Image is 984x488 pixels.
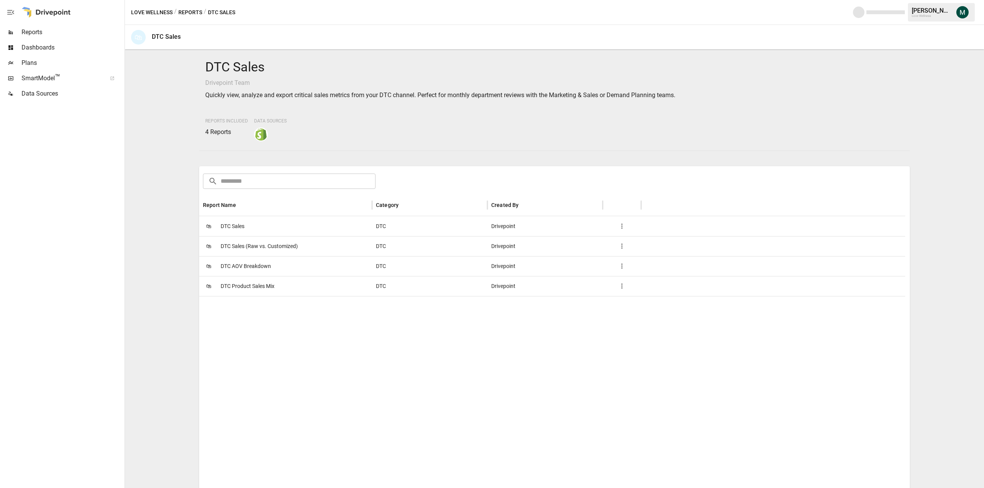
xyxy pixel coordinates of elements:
[487,256,603,276] div: Drivepoint
[372,216,487,236] div: DTC
[205,78,904,88] p: Drivepoint Team
[22,89,123,98] span: Data Sources
[203,202,236,208] div: Report Name
[174,8,177,17] div: /
[205,59,904,75] h4: DTC Sales
[178,8,202,17] button: Reports
[952,2,973,23] button: Michael Cormack
[131,8,173,17] button: Love Wellness
[221,217,244,236] span: DTC Sales
[372,276,487,296] div: DTC
[22,58,123,68] span: Plans
[221,256,271,276] span: DTC AOV Breakdown
[487,276,603,296] div: Drivepoint
[221,276,274,296] span: DTC Product Sales Mix
[372,236,487,256] div: DTC
[204,8,206,17] div: /
[221,237,298,256] span: DTC Sales (Raw vs. Customized)
[520,200,530,210] button: Sort
[22,28,123,37] span: Reports
[203,260,214,272] span: 🛍
[912,14,952,18] div: Love Wellness
[912,7,952,14] div: [PERSON_NAME]
[237,200,248,210] button: Sort
[22,74,101,83] span: SmartModel
[491,202,519,208] div: Created By
[372,256,487,276] div: DTC
[203,240,214,252] span: 🛍
[205,127,248,137] p: 4 Reports
[487,236,603,256] div: Drivepoint
[203,280,214,292] span: 🛍
[22,43,123,52] span: Dashboards
[131,30,146,45] div: 🛍
[205,91,904,100] p: Quickly view, analyze and export critical sales metrics from your DTC channel. Perfect for monthl...
[254,118,287,124] span: Data Sources
[487,216,603,236] div: Drivepoint
[376,202,399,208] div: Category
[152,33,181,40] div: DTC Sales
[255,128,267,141] img: shopify
[203,220,214,232] span: 🛍
[205,118,248,124] span: Reports Included
[956,6,969,18] img: Michael Cormack
[399,200,410,210] button: Sort
[55,73,60,82] span: ™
